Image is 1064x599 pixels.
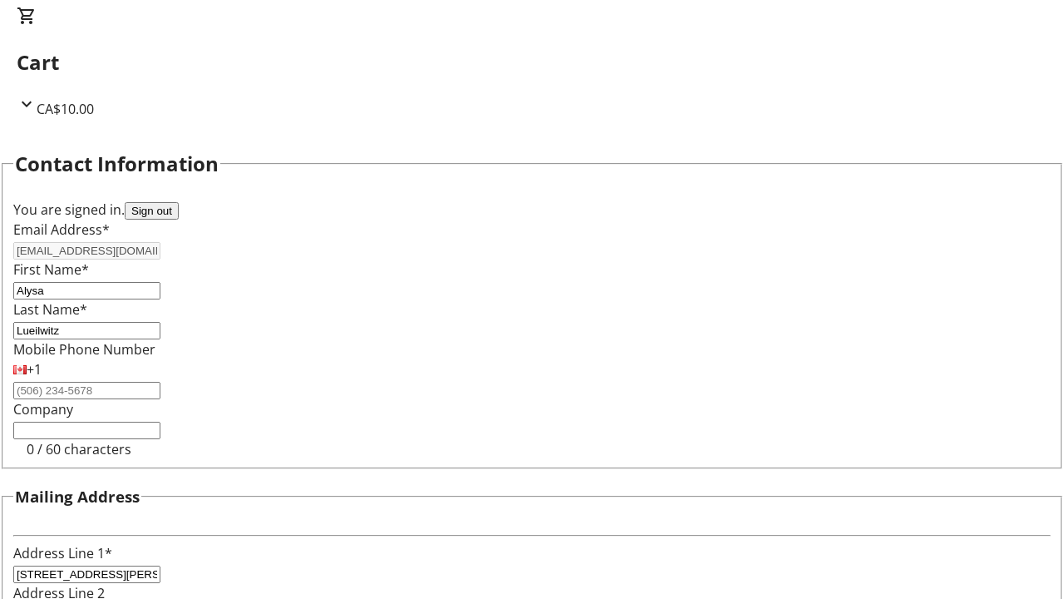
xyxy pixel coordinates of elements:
[13,200,1051,220] div: You are signed in.
[13,260,89,279] label: First Name*
[27,440,131,458] tr-character-limit: 0 / 60 characters
[13,400,73,418] label: Company
[37,100,94,118] span: CA$10.00
[13,566,160,583] input: Address
[15,149,219,179] h2: Contact Information
[13,340,155,359] label: Mobile Phone Number
[13,382,160,399] input: (506) 234-5678
[17,6,1047,119] div: CartCA$10.00
[13,544,112,562] label: Address Line 1*
[17,47,1047,77] h2: Cart
[125,202,179,220] button: Sign out
[13,300,87,319] label: Last Name*
[13,220,110,239] label: Email Address*
[15,485,140,508] h3: Mailing Address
